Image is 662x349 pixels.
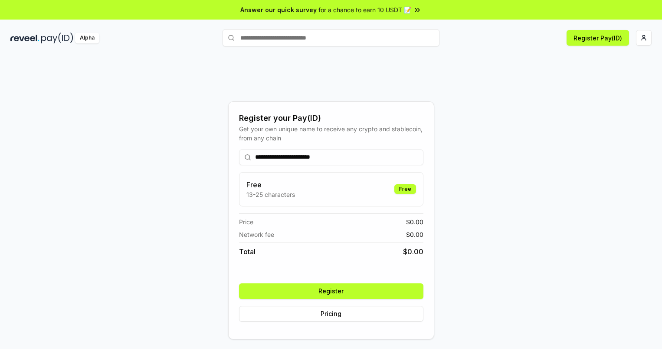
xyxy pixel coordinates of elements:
[239,230,274,239] span: Network fee
[406,217,423,226] span: $ 0.00
[41,33,73,43] img: pay_id
[10,33,39,43] img: reveel_dark
[246,179,295,190] h3: Free
[75,33,99,43] div: Alpha
[246,190,295,199] p: 13-25 characters
[403,246,423,257] span: $ 0.00
[240,5,317,14] span: Answer our quick survey
[239,217,253,226] span: Price
[406,230,423,239] span: $ 0.00
[239,112,423,124] div: Register your Pay(ID)
[239,306,423,322] button: Pricing
[239,124,423,143] div: Get your own unique name to receive any crypto and stablecoin, from any chain
[567,30,629,46] button: Register Pay(ID)
[239,246,256,257] span: Total
[318,5,411,14] span: for a chance to earn 10 USDT 📝
[394,184,416,194] div: Free
[239,283,423,299] button: Register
